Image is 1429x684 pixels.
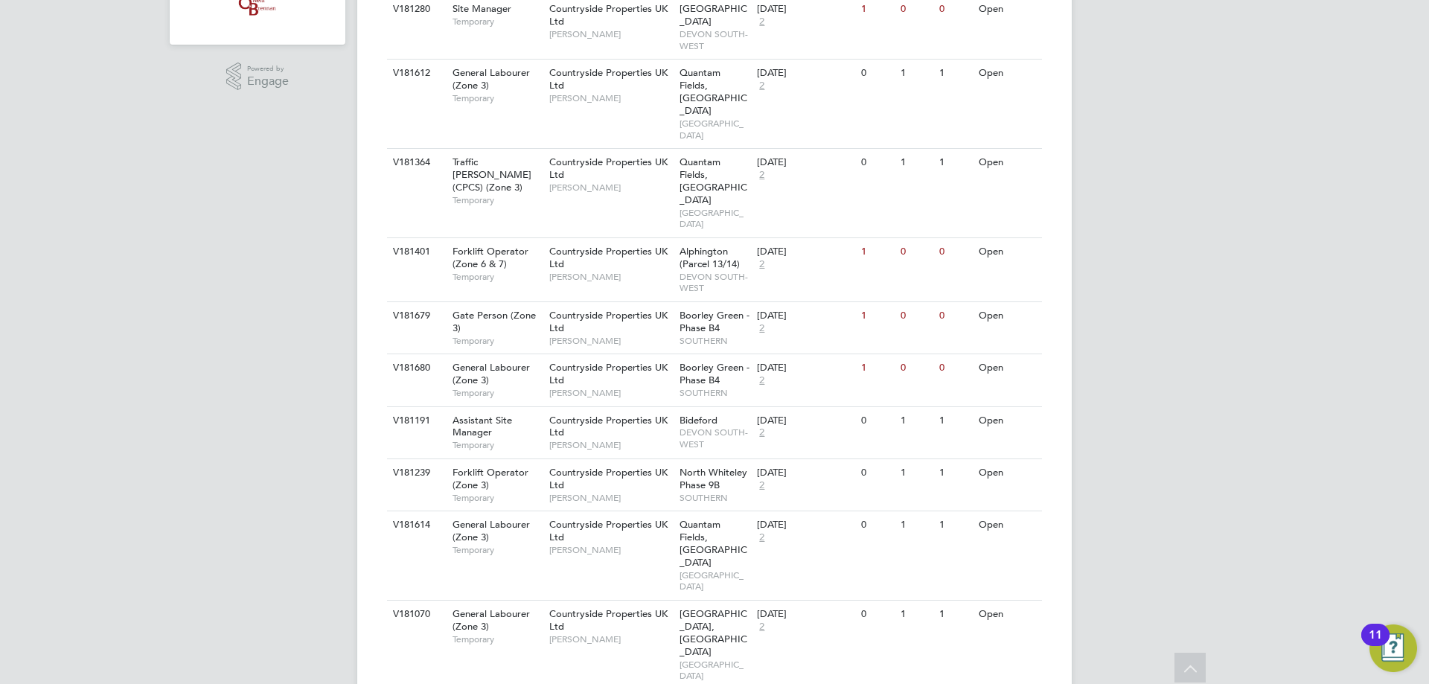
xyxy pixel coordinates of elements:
span: Countryside Properties UK Ltd [549,466,668,491]
span: 2 [757,258,767,271]
span: Quantam Fields, [GEOGRAPHIC_DATA] [680,518,747,569]
div: 0 [857,601,896,628]
div: 1 [897,407,936,435]
span: Boorley Green - Phase B4 [680,309,749,334]
span: Assistant Site Manager [453,414,512,439]
div: Open [975,60,1040,87]
div: 11 [1369,635,1382,654]
span: Temporary [453,544,542,556]
div: [DATE] [757,156,854,169]
span: 2 [757,80,767,92]
span: Alphington (Parcel 13/14) [680,245,740,270]
span: DEVON SOUTH-WEST [680,271,750,294]
div: Open [975,511,1040,539]
span: [GEOGRAPHIC_DATA], [GEOGRAPHIC_DATA] [680,607,747,658]
div: 1 [857,354,896,382]
span: Quantam Fields, [GEOGRAPHIC_DATA] [680,66,747,117]
span: Countryside Properties UK Ltd [549,309,668,334]
span: General Labourer (Zone 3) [453,361,530,386]
span: Temporary [453,92,542,104]
span: Temporary [453,439,542,451]
span: DEVON SOUTH-WEST [680,426,750,450]
div: [DATE] [757,415,854,427]
div: 0 [936,354,974,382]
div: 0 [897,302,936,330]
div: V181401 [389,238,441,266]
div: V181680 [389,354,441,382]
span: [PERSON_NAME] [549,492,672,504]
span: Temporary [453,194,542,206]
div: 0 [857,60,896,87]
span: 2 [757,374,767,387]
span: Quantam Fields, [GEOGRAPHIC_DATA] [680,156,747,206]
span: [PERSON_NAME] [549,28,672,40]
span: [GEOGRAPHIC_DATA] [680,207,750,230]
div: 1 [936,407,974,435]
div: 1 [857,238,896,266]
div: 0 [857,459,896,487]
div: [DATE] [757,310,854,322]
span: Countryside Properties UK Ltd [549,2,668,28]
span: [PERSON_NAME] [549,182,672,194]
div: V181239 [389,459,441,487]
span: [GEOGRAPHIC_DATA] [680,659,750,682]
div: 1 [936,601,974,628]
span: [GEOGRAPHIC_DATA] [680,118,750,141]
span: Countryside Properties UK Ltd [549,156,668,181]
span: General Labourer (Zone 3) [453,66,530,92]
span: [PERSON_NAME] [549,439,672,451]
div: 0 [857,407,896,435]
div: 0 [897,354,936,382]
div: 1 [936,149,974,176]
span: Site Manager [453,2,511,15]
div: 0 [857,511,896,539]
div: 1 [936,60,974,87]
div: V181679 [389,302,441,330]
div: Open [975,238,1040,266]
span: Countryside Properties UK Ltd [549,361,668,386]
span: Temporary [453,387,542,399]
div: 1 [936,511,974,539]
div: V181612 [389,60,441,87]
span: 2 [757,621,767,633]
span: Countryside Properties UK Ltd [549,245,668,270]
span: North Whiteley Phase 9B [680,466,747,491]
span: [GEOGRAPHIC_DATA] [680,2,747,28]
span: [PERSON_NAME] [549,387,672,399]
div: 0 [897,238,936,266]
div: Open [975,601,1040,628]
span: [GEOGRAPHIC_DATA] [680,569,750,592]
div: Open [975,302,1040,330]
div: [DATE] [757,3,854,16]
span: Countryside Properties UK Ltd [549,414,668,439]
span: 2 [757,169,767,182]
div: 1 [897,459,936,487]
span: General Labourer (Zone 3) [453,518,530,543]
div: [DATE] [757,467,854,479]
span: Countryside Properties UK Ltd [549,607,668,633]
a: Powered byEngage [226,63,290,91]
span: Temporary [453,633,542,645]
div: 0 [936,238,974,266]
div: V181364 [389,149,441,176]
span: DEVON SOUTH-WEST [680,28,750,51]
span: [PERSON_NAME] [549,335,672,347]
div: [DATE] [757,362,854,374]
span: 2 [757,531,767,544]
div: Open [975,354,1040,382]
span: Countryside Properties UK Ltd [549,66,668,92]
span: Temporary [453,271,542,283]
span: Forklift Operator (Zone 6 & 7) [453,245,528,270]
span: 2 [757,322,767,335]
div: Open [975,407,1040,435]
span: Boorley Green - Phase B4 [680,361,749,386]
span: Bideford [680,414,717,426]
div: 1 [936,459,974,487]
div: 1 [857,302,896,330]
div: 0 [936,302,974,330]
div: [DATE] [757,67,854,80]
div: V181191 [389,407,441,435]
div: [DATE] [757,608,854,621]
span: [PERSON_NAME] [549,544,672,556]
span: Countryside Properties UK Ltd [549,518,668,543]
